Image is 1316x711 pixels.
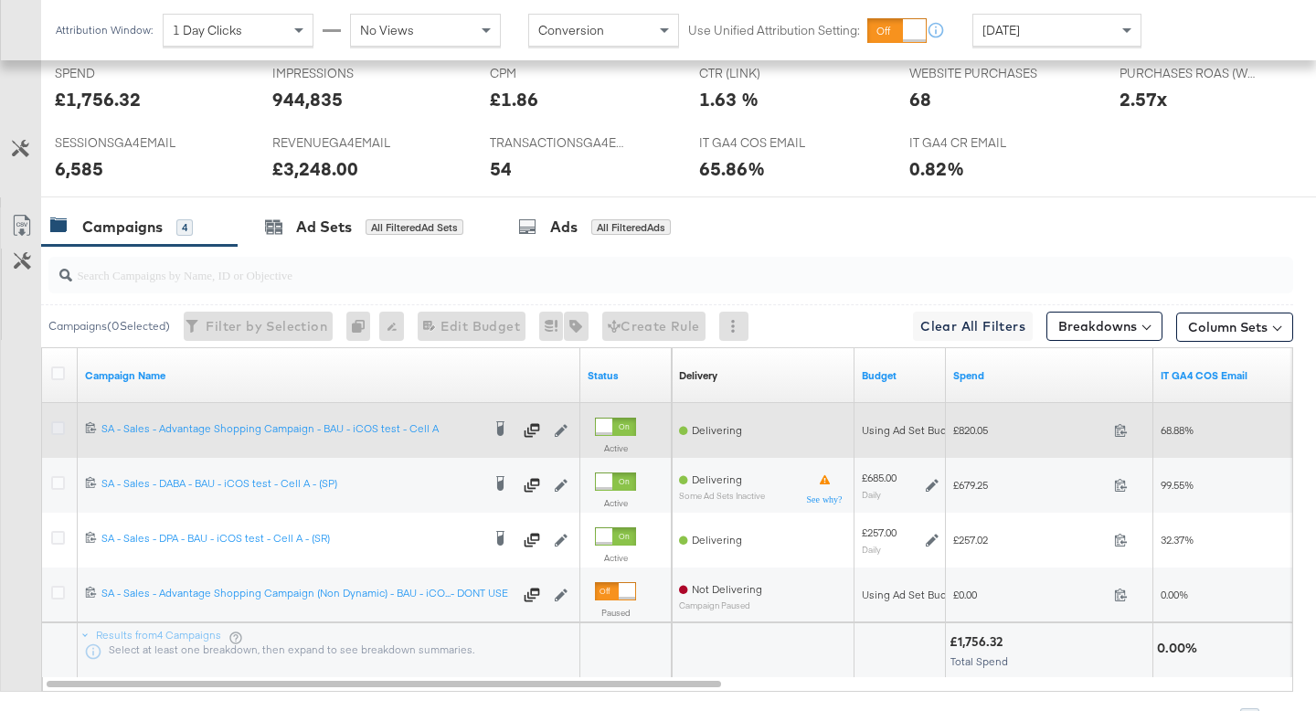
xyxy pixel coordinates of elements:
div: 68 [909,86,931,112]
div: Campaigns ( 0 Selected) [48,318,170,334]
div: 54 [490,155,512,182]
div: Delivery [679,368,717,383]
div: 65.86% [699,155,765,182]
span: SESSIONSGA4EMAIL [55,134,192,152]
div: £257.00 [862,525,897,540]
span: PURCHASES ROAS (WEBSITE EVENTS) [1120,65,1257,82]
input: Search Campaigns by Name, ID or Objective [72,249,1183,285]
button: Breakdowns [1046,312,1162,341]
div: £1,756.32 [55,86,141,112]
div: £685.00 [862,471,897,485]
span: Not Delivering [692,582,762,596]
div: 6,585 [55,155,103,182]
span: CPM [490,65,627,82]
label: Active [595,497,636,509]
span: Delivering [692,533,742,547]
div: All Filtered Ad Sets [366,219,463,236]
div: SA - Sales - Advantage Shopping Campaign - BAU - iCOS test - Cell A [101,421,481,436]
div: Campaigns [82,217,163,238]
div: 4 [176,219,193,236]
button: Column Sets [1176,313,1293,342]
span: 1 Day Clicks [173,22,242,38]
label: Active [595,552,636,564]
span: Clear All Filters [920,315,1025,338]
div: £1.86 [490,86,538,112]
div: 0.00% [1157,640,1203,657]
div: 1.63 % [699,86,759,112]
a: Shows the current state of your Ad Campaign. [588,368,664,383]
span: IT GA4 COS EMAIL [699,134,836,152]
div: 0 [346,312,379,341]
a: SA - Sales - Advantage Shopping Campaign (Non Dynamic) - BAU - iCO...- DONT USE [101,586,513,604]
label: Active [595,442,636,454]
span: £257.02 [953,533,1107,547]
a: SA - Sales - DPA - BAU - iCOS test - Cell A - (SR) [101,531,481,549]
a: SA - Sales - Advantage Shopping Campaign - BAU - iCOS test - Cell A [101,421,481,440]
span: Delivering [692,472,742,486]
a: The maximum amount you're willing to spend on your ads, on average each day or over the lifetime ... [862,368,939,383]
span: £679.25 [953,478,1107,492]
label: Paused [595,607,636,619]
span: Total Spend [950,654,1008,668]
a: SA - Sales - DABA - BAU - iCOS test - Cell A - (SP) [101,476,481,494]
div: SA - Sales - Advantage Shopping Campaign (Non Dynamic) - BAU - iCO...- DONT USE [101,586,513,600]
div: 944,835 [272,86,343,112]
div: £1,756.32 [950,633,1008,651]
span: TRANSACTIONSGA4EMAIL [490,134,627,152]
div: 2.57x [1120,86,1167,112]
span: 32.37% [1161,533,1194,547]
span: IT GA4 CR EMAIL [909,134,1046,152]
span: Delivering [692,423,742,437]
sub: Daily [862,544,881,555]
span: 0.00% [1161,588,1188,601]
span: REVENUEGA4EMAIL [272,134,409,152]
div: SA - Sales - DPA - BAU - iCOS test - Cell A - (SR) [101,531,481,546]
sub: Daily [862,489,881,500]
span: SPEND [55,65,192,82]
span: £820.05 [953,423,1107,437]
span: WEBSITE PURCHASES [909,65,1046,82]
div: Attribution Window: [55,24,154,37]
a: Your campaign name. [85,368,573,383]
sub: Campaign Paused [679,600,762,610]
label: Use Unified Attribution Setting: [688,22,860,39]
div: Using Ad Set Budget [862,588,963,602]
span: IMPRESSIONS [272,65,409,82]
span: CTR (LINK) [699,65,836,82]
a: Reflects the ability of your Ad Campaign to achieve delivery based on ad states, schedule and bud... [679,368,717,383]
div: Ad Sets [296,217,352,238]
span: £0.00 [953,588,1107,601]
button: Clear All Filters [913,312,1033,341]
div: Using Ad Set Budget [862,423,963,438]
span: [DATE] [982,22,1020,38]
div: Ads [550,217,578,238]
a: The total amount spent to date. [953,368,1146,383]
div: £3,248.00 [272,155,358,182]
div: 0.82% [909,155,964,182]
span: No Views [360,22,414,38]
div: All Filtered Ads [591,219,671,236]
span: Conversion [538,22,604,38]
sub: Some Ad Sets Inactive [679,491,765,501]
span: 68.88% [1161,423,1194,437]
span: 99.55% [1161,478,1194,492]
div: SA - Sales - DABA - BAU - iCOS test - Cell A - (SP) [101,476,481,491]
